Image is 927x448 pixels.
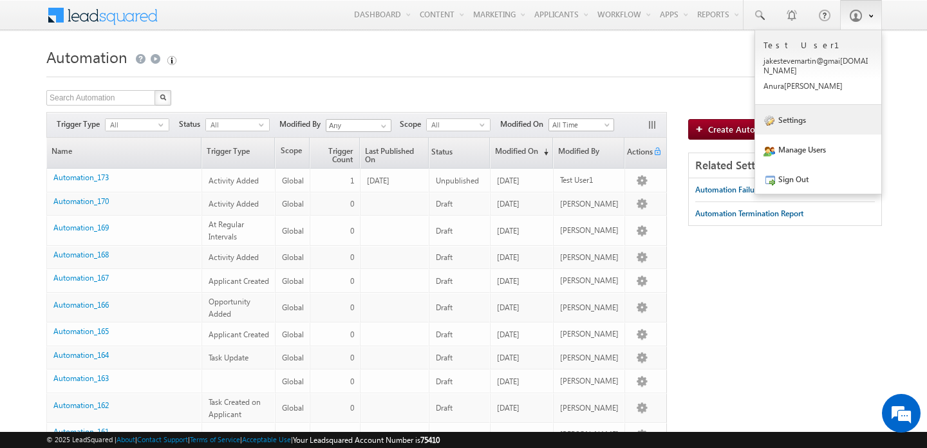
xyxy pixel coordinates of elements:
span: Global [282,176,304,185]
span: Status [429,139,453,167]
a: Automation_163 [53,373,109,383]
span: 0 [350,276,354,286]
span: [DATE] [497,226,520,236]
span: Activity Added [209,252,259,262]
a: Automation Failure Report [695,178,785,201]
a: Modified By [554,138,624,168]
span: Draft [436,403,453,413]
span: At Regular Intervals [209,219,244,241]
span: Task Update [209,353,248,362]
span: Modified By [279,118,326,130]
span: Trigger Type [57,118,105,130]
span: Draft [436,330,453,339]
a: Sign Out [755,164,881,194]
a: Automation_162 [53,400,109,410]
span: 0 [350,430,354,440]
div: [PERSON_NAME] [560,252,619,263]
span: Applicant Created [209,276,269,286]
div: [PERSON_NAME] [560,402,619,414]
p: Anura [PERSON_NAME] [763,81,873,91]
span: [DATE] [497,377,520,386]
span: Global [282,353,304,362]
span: Global [282,276,304,286]
span: Your Leadsquared Account Number is [293,435,440,445]
span: 0 [350,303,354,312]
span: Opportunity Added [209,297,250,319]
span: Draft [436,377,453,386]
span: Global [282,226,304,236]
span: 0 [350,353,354,362]
span: 0 [350,226,354,236]
span: Draft [436,303,453,312]
span: [DATE] [497,330,520,339]
a: Automation Termination Report [695,202,803,225]
span: All [427,119,480,131]
a: Trigger Type [202,138,274,168]
span: 0 [350,377,354,386]
span: Applicant Created [209,430,269,440]
span: Automation [46,46,127,67]
span: [DATE] [497,199,520,209]
span: Unpublished [436,176,479,185]
p: jakes tevem artin @gmai [DOMAIN_NAME] [763,56,873,75]
a: Name [47,138,201,168]
span: Draft [436,430,453,440]
a: Automation_169 [53,223,109,232]
span: [DATE] [497,276,520,286]
span: 1 [350,176,354,185]
div: [PERSON_NAME] [560,328,619,340]
span: Global [282,377,304,386]
span: Applicant Created [209,330,269,339]
span: All Time [549,119,610,131]
a: Automation_167 [53,273,109,283]
span: Draft [436,252,453,262]
span: Global [282,430,304,440]
a: Automation_168 [53,250,109,259]
span: 0 [350,330,354,339]
span: 75410 [420,435,440,445]
span: (sorted descending) [538,147,548,157]
span: Global [282,330,304,339]
span: Task Created on Applicant [209,397,261,419]
span: Create Automation [708,124,783,135]
a: Automation_170 [53,196,109,206]
div: [PERSON_NAME] [560,302,619,313]
a: Last Published On [360,138,428,168]
span: select [480,122,490,127]
span: Draft [436,276,453,286]
span: Global [282,403,304,413]
a: Automation_166 [53,300,109,310]
p: Test User1 [763,39,873,50]
span: 0 [350,252,354,262]
span: [DATE] [367,176,389,185]
a: Terms of Service [190,435,240,443]
span: Activity Added [209,176,259,185]
div: [PERSON_NAME] [560,198,619,210]
div: [PERSON_NAME] [560,352,619,364]
a: About [117,435,135,443]
a: Modified On(sorted descending) [491,138,552,168]
span: All [206,119,259,131]
img: add_icon.png [695,125,708,133]
span: [DATE] [497,353,520,362]
a: Acceptable Use [242,435,291,443]
a: Test User1 jakestevemartin@gmai[DOMAIN_NAME] Anura[PERSON_NAME] [755,30,881,105]
span: Scope [276,138,309,168]
a: Manage Users [755,135,881,164]
img: Search [160,94,166,100]
a: Settings [755,105,881,135]
input: Type to Search [326,119,391,132]
a: Automation_164 [53,350,109,360]
span: Activity Added [209,199,259,209]
span: © 2025 LeadSquared | | | | | [46,434,440,446]
span: Actions [625,139,653,167]
div: Test User1 [560,174,619,186]
span: 0 [350,403,354,413]
div: [PERSON_NAME] [560,429,619,440]
a: Contact Support [137,435,188,443]
a: Trigger Count [310,138,359,168]
span: Draft [436,353,453,362]
div: [PERSON_NAME] [560,375,619,387]
a: All Time [548,118,614,131]
a: Automation_161 [53,427,109,436]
